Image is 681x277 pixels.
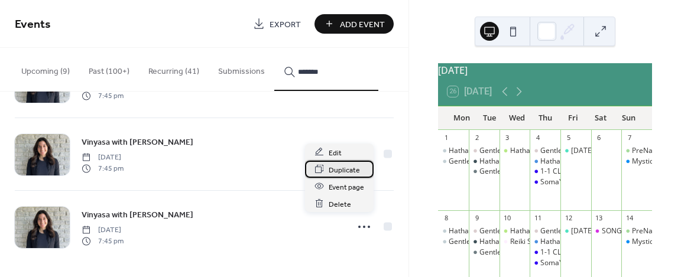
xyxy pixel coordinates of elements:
[449,226,560,236] div: Hatha Yoga with [PERSON_NAME]
[479,157,591,167] div: Hatha Yoga with [PERSON_NAME]
[540,237,651,247] div: Hatha Yoga with [PERSON_NAME]
[530,258,560,268] div: SomaYoga with Kristin
[15,13,51,36] span: Events
[479,146,637,156] div: Gentle Yoga & Meditation with [PERSON_NAME]
[564,133,573,142] div: 5
[469,237,500,247] div: Hatha Yoga with Melanie
[621,226,652,236] div: PreNatal Yoga (Mama Bear Wellness)
[82,208,193,221] a: Vinyasa with [PERSON_NAME]
[530,237,560,247] div: Hatha Yoga with Melanie
[438,157,469,167] div: Gentle Stretch & De-stress with Melanie
[479,247,592,258] div: Gentle Yoga with [PERSON_NAME]
[533,133,542,142] div: 4
[531,106,559,130] div: Thu
[530,247,560,258] div: 1-1 CLINICAL SOMATIC MOVEMENT session
[595,214,604,223] div: 13
[314,14,394,34] button: Add Event
[530,146,560,156] div: Gentle Yoga & Meditation with Diane
[82,152,124,163] span: [DATE]
[595,133,604,142] div: 6
[479,237,591,247] div: Hatha Yoga with [PERSON_NAME]
[82,135,193,149] a: Vinyasa with [PERSON_NAME]
[244,14,310,34] a: Export
[510,237,547,247] div: Reiki Share
[503,133,512,142] div: 3
[621,146,652,156] div: PreNatal Yoga (Mama Bear Wellness)
[139,48,209,90] button: Recurring (41)
[12,48,79,90] button: Upcoming (9)
[540,258,648,268] div: SomaYoga with [PERSON_NAME]
[615,106,643,130] div: Sun
[442,214,450,223] div: 8
[560,146,591,156] div: Friday Vibes Yoga with Kimberley
[82,136,193,149] span: Vinyasa with [PERSON_NAME]
[475,106,503,130] div: Tue
[329,146,342,159] span: Edit
[503,106,531,130] div: Wed
[625,133,634,142] div: 7
[438,146,469,156] div: Hatha Yoga with Melanie
[449,157,609,167] div: Gentle Stretch & De-stress with [PERSON_NAME]
[447,106,475,130] div: Mon
[469,247,500,258] div: Gentle Yoga with Maria
[564,214,573,223] div: 12
[500,146,530,156] div: Hatha Yoga with Pam
[602,226,668,236] div: SONG OF THE SOUL
[209,48,274,90] button: Submissions
[329,181,364,193] span: Event page
[82,90,124,101] span: 7:45 pm
[340,18,385,31] span: Add Event
[503,214,512,223] div: 10
[530,167,560,177] div: 1-1 CLINICAL SOMATIC MOVEMENT session
[559,106,587,130] div: Fri
[449,237,609,247] div: Gentle Stretch & De-stress with [PERSON_NAME]
[438,63,652,77] div: [DATE]
[560,226,591,236] div: Friday Vibes Yoga with Kimberley
[479,226,637,236] div: Gentle Yoga & Meditation with [PERSON_NAME]
[587,106,615,130] div: Sat
[540,177,648,187] div: SomaYoga with [PERSON_NAME]
[479,167,592,177] div: Gentle Yoga with [PERSON_NAME]
[621,157,652,167] div: Mystic Flow Yoga with Jenny
[438,237,469,247] div: Gentle Stretch & De-stress with Melanie
[469,167,500,177] div: Gentle Yoga with Maria
[442,133,450,142] div: 1
[530,226,560,236] div: Gentle Yoga & Meditation with Diane
[591,226,622,236] div: SONG OF THE SOUL
[449,146,560,156] div: Hatha Yoga with [PERSON_NAME]
[621,237,652,247] div: Mystic Flow Yoga with Jenny
[510,146,621,156] div: Hatha Yoga with [PERSON_NAME]
[79,48,139,90] button: Past (100+)
[329,164,360,176] span: Duplicate
[469,146,500,156] div: Gentle Yoga & Meditation with Diane
[329,198,351,210] span: Delete
[533,214,542,223] div: 11
[500,226,530,236] div: Hatha Yoga with Pam
[540,157,651,167] div: Hatha Yoga with [PERSON_NAME]
[625,214,634,223] div: 14
[469,157,500,167] div: Hatha Yoga with Melanie
[438,226,469,236] div: Hatha Yoga with Melanie
[472,214,481,223] div: 9
[82,209,193,221] span: Vinyasa with [PERSON_NAME]
[510,226,621,236] div: Hatha Yoga with [PERSON_NAME]
[82,225,124,236] span: [DATE]
[469,226,500,236] div: Gentle Yoga & Meditation with Diane
[500,237,530,247] div: Reiki Share
[530,177,560,187] div: SomaYoga with Kristin
[472,133,481,142] div: 2
[270,18,301,31] span: Export
[530,157,560,167] div: Hatha Yoga with Melanie
[82,163,124,174] span: 7:45 pm
[82,236,124,246] span: 7:45 pm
